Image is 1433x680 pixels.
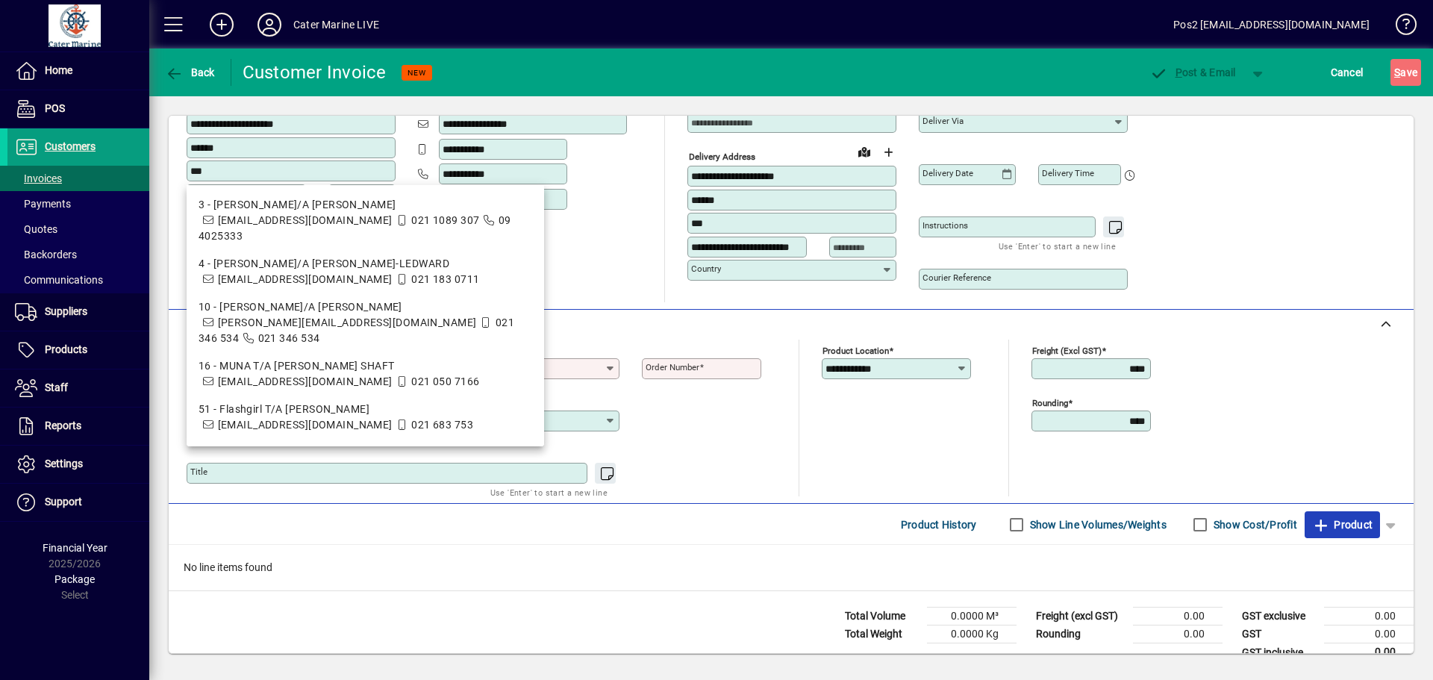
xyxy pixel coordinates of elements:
div: 55 - [PERSON_NAME] T/A ex WILD SWEET [199,445,532,461]
mat-label: Freight (excl GST) [1032,346,1102,356]
span: Product [1312,513,1373,537]
span: S [1394,66,1400,78]
mat-label: Rounding [1032,398,1068,408]
mat-label: Country [691,263,721,274]
label: Show Line Volumes/Weights [1027,517,1167,532]
td: 0.00 [1133,626,1223,643]
span: Staff [45,381,68,393]
td: Total Weight [837,626,927,643]
mat-option: 4 - Amadis T/A LILY KOZMIAN-LEDWARD [187,250,544,293]
td: Total Volume [837,608,927,626]
td: 0.00 [1133,608,1223,626]
a: Suppliers [7,293,149,331]
span: 021 683 753 [411,419,473,431]
mat-option: 10 - ILANDA T/A Mike Pratt [187,293,544,352]
span: ost & Email [1149,66,1236,78]
td: GST [1234,626,1324,643]
span: Settings [45,458,83,470]
mat-option: 16 - MUNA T/A MALCOM SHAFT [187,352,544,396]
mat-label: Title [190,467,207,477]
div: Pos2 [EMAIL_ADDRESS][DOMAIN_NAME] [1173,13,1370,37]
td: 0.0000 M³ [927,608,1017,626]
div: Customer Invoice [243,60,387,84]
button: Post & Email [1142,59,1243,86]
button: Choose address [876,140,900,164]
span: [PERSON_NAME][EMAIL_ADDRESS][DOMAIN_NAME] [218,316,477,328]
span: 021 183 0711 [411,273,479,285]
td: 0.00 [1324,626,1414,643]
a: Knowledge Base [1384,3,1414,52]
a: Staff [7,369,149,407]
button: Product History [895,511,983,538]
button: Save [1390,59,1421,86]
div: 4 - [PERSON_NAME]/A [PERSON_NAME]-LEDWARD [199,256,532,272]
span: P [1176,66,1182,78]
div: 16 - MUNA T/A [PERSON_NAME] SHAFT [199,358,532,374]
button: Cancel [1327,59,1367,86]
span: Product History [901,513,977,537]
td: 0.00 [1324,608,1414,626]
span: ave [1394,60,1417,84]
mat-label: Courier Reference [922,272,991,283]
button: Profile [246,11,293,38]
mat-label: Delivery time [1042,168,1094,178]
td: 0.00 [1324,643,1414,662]
mat-label: Order number [646,362,699,372]
span: [EMAIL_ADDRESS][DOMAIN_NAME] [218,419,393,431]
mat-option: 51 - Flashgirl T/A Warwick Tompkins [187,396,544,439]
div: 51 - Flashgirl T/A [PERSON_NAME] [199,402,532,417]
a: Support [7,484,149,521]
span: [EMAIL_ADDRESS][DOMAIN_NAME] [218,273,393,285]
span: Customers [45,140,96,152]
div: 3 - [PERSON_NAME]/A [PERSON_NAME] [199,197,532,213]
span: POS [45,102,65,114]
mat-hint: Use 'Enter' to start a new line [999,237,1116,255]
td: Freight (excl GST) [1028,608,1133,626]
a: Products [7,331,149,369]
a: Quotes [7,216,149,242]
td: 0.0000 Kg [927,626,1017,643]
span: NEW [408,68,426,78]
a: Backorders [7,242,149,267]
span: Reports [45,419,81,431]
a: Payments [7,191,149,216]
a: POS [7,90,149,128]
div: No line items found [169,545,1414,590]
app-page-header-button: Back [149,59,231,86]
mat-label: Delivery date [922,168,973,178]
mat-label: Deliver via [922,116,964,126]
a: Reports [7,408,149,445]
mat-label: Instructions [922,220,968,231]
button: Product [1305,511,1380,538]
span: [EMAIL_ADDRESS][DOMAIN_NAME] [218,375,393,387]
td: GST inclusive [1234,643,1324,662]
span: Suppliers [45,305,87,317]
span: 021 1089 307 [411,214,479,226]
mat-option: 55 - PETER LENNOX T/A ex WILD SWEET [187,439,544,482]
span: Home [45,64,72,76]
mat-hint: Use 'Enter' to start a new line [490,484,608,501]
span: Products [45,343,87,355]
span: Package [54,573,95,585]
span: Support [45,496,82,508]
span: 021 050 7166 [411,375,479,387]
a: Invoices [7,166,149,191]
td: GST exclusive [1234,608,1324,626]
button: Back [161,59,219,86]
mat-label: Product location [822,346,889,356]
span: Financial Year [43,542,107,554]
span: Back [165,66,215,78]
td: Rounding [1028,626,1133,643]
a: Home [7,52,149,90]
span: [EMAIL_ADDRESS][DOMAIN_NAME] [218,214,393,226]
a: Communications [7,267,149,293]
span: Communications [15,274,103,286]
a: Settings [7,446,149,483]
div: 10 - [PERSON_NAME]/A [PERSON_NAME] [199,299,532,315]
label: Show Cost/Profit [1211,517,1297,532]
span: Invoices [15,172,62,184]
span: 021 346 534 [258,332,320,344]
span: Cancel [1331,60,1364,84]
span: Quotes [15,223,57,235]
span: Backorders [15,249,77,261]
